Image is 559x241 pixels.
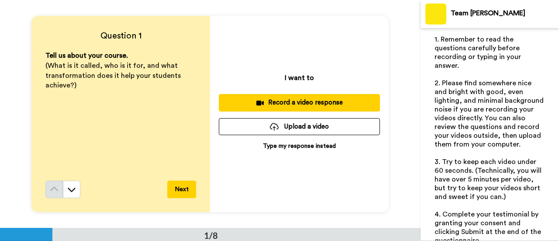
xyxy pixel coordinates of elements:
div: Domain: [DOMAIN_NAME] [23,23,96,30]
button: Upload a video [219,118,380,135]
button: Record a video response [219,94,380,111]
div: v 4.0.25 [24,14,43,21]
span: 2. Please find somewhere nice and bright with good, even lighting, and minimal background noise i... [435,80,545,148]
img: tab_domain_overview_orange.svg [24,51,31,58]
img: logo_orange.svg [14,14,21,21]
span: 1. Remember to read the questions carefully before recording or typing in your answer. [435,36,523,69]
p: Type my response instead [263,142,336,150]
h4: Question 1 [45,30,196,42]
span: 3. Try to keep each video under 60 seconds. (Technically, you will have over 5 minutes per video,... [435,158,543,200]
p: I want to [285,73,314,83]
div: Domain Overview [33,52,78,57]
button: Next [167,181,196,198]
span: Tell us about your course. [45,52,128,59]
div: Record a video response [226,98,373,107]
img: tab_keywords_by_traffic_grey.svg [87,51,94,58]
img: Profile Image [425,3,446,24]
span: (What is it called, who is it for, and what transformation does it help your students achieve?) [45,62,183,89]
img: website_grey.svg [14,23,21,30]
div: Team [PERSON_NAME] [451,9,559,17]
div: Keywords by Traffic [97,52,147,57]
